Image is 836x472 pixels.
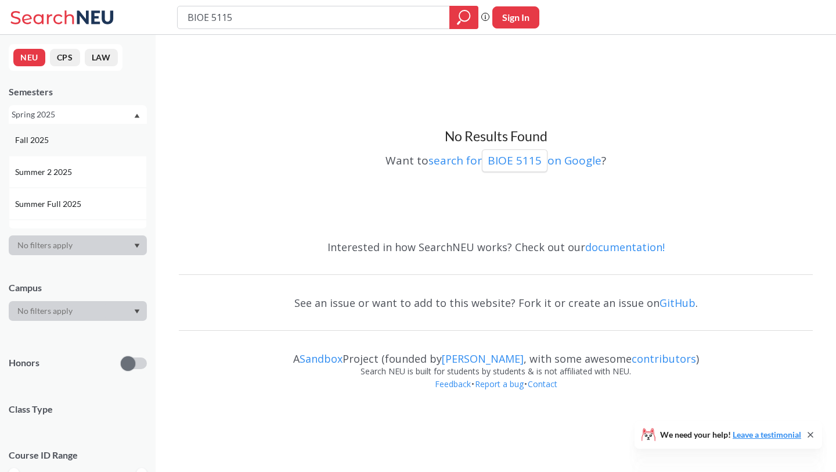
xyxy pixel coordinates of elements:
[13,49,45,66] button: NEU
[179,286,813,320] div: See an issue or want to add to this website? Fork it or create an issue on .
[660,431,801,439] span: We need your help!
[442,352,524,366] a: [PERSON_NAME]
[9,403,147,416] span: Class Type
[449,6,478,29] div: magnifying glass
[12,108,133,121] div: Spring 2025
[9,105,147,124] div: Spring 2025Dropdown arrowFall 2025Summer 2 2025Summer Full 2025Summer 1 2025Spring 2025Fall 2024S...
[527,378,558,389] a: Contact
[179,128,813,145] h3: No Results Found
[50,49,80,66] button: CPS
[660,296,696,310] a: GitHub
[186,8,441,27] input: Class, professor, course number, "phrase"
[15,166,74,178] span: Summer 2 2025
[632,352,696,366] a: contributors
[428,153,601,168] a: search forBIOE 5115on Google
[134,244,140,248] svg: Dropdown arrow
[474,378,524,389] a: Report a bug
[85,49,118,66] button: LAW
[179,230,813,264] div: Interested in how SearchNEU works? Check out our
[585,240,665,254] a: documentation!
[9,449,147,462] p: Course ID Range
[733,430,801,439] a: Leave a testimonial
[457,9,471,26] svg: magnifying glass
[9,235,147,255] div: Dropdown arrow
[134,113,140,118] svg: Dropdown arrow
[179,145,813,172] div: Want to ?
[179,365,813,378] div: Search NEU is built for students by students & is not affiliated with NEU.
[15,134,51,146] span: Fall 2025
[179,378,813,408] div: • •
[434,378,471,389] a: Feedback
[15,198,84,210] span: Summer Full 2025
[179,342,813,365] div: A Project (founded by , with some awesome )
[492,6,539,28] button: Sign In
[9,85,147,98] div: Semesters
[9,356,39,370] p: Honors
[134,309,140,314] svg: Dropdown arrow
[9,281,147,294] div: Campus
[300,352,343,366] a: Sandbox
[9,301,147,321] div: Dropdown arrow
[488,153,542,169] p: BIOE 5115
